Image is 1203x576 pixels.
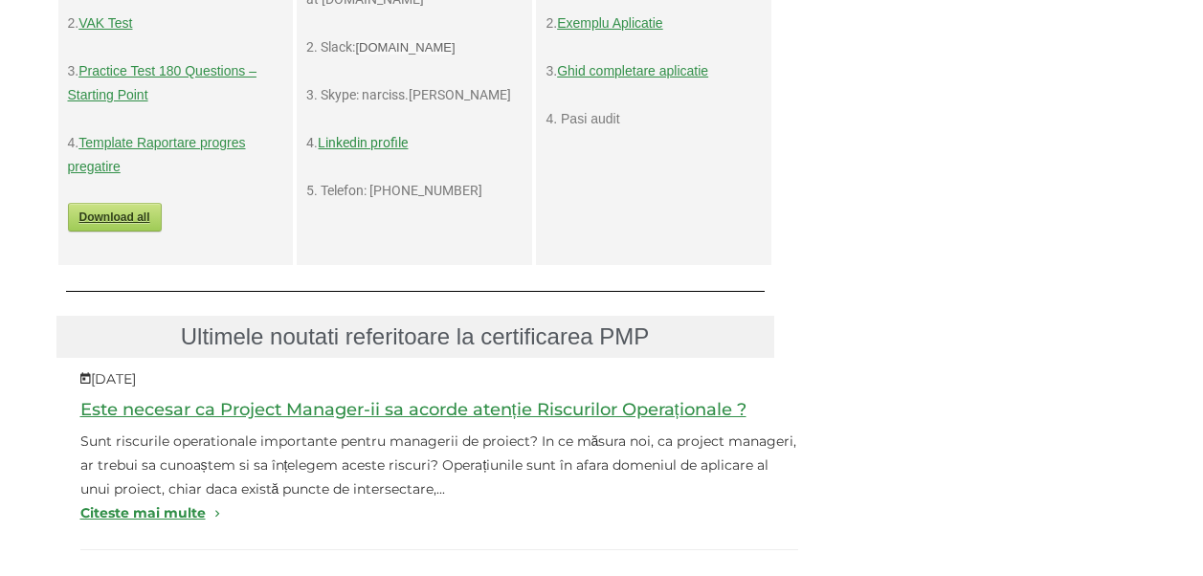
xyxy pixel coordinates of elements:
span: [DOMAIN_NAME] [355,40,455,55]
a: Download all [68,203,162,232]
span: [DATE] [80,370,136,388]
p: 5. Telefon: [PHONE_NUMBER] [306,179,523,203]
p: 2. Slack: [306,35,523,59]
a: Exemplu Aplicatie [557,15,663,31]
a: Practice Test 180 Questions – Starting Point [68,63,256,102]
p: 3. [546,59,762,83]
p: 4. [68,131,284,179]
a: Ghid completare aplicatie [557,63,708,78]
p: 3. [68,59,284,107]
p: 2. [546,11,762,35]
a: Este necesar ca Project Manager-ii sa acorde atenție Riscurilor Operaționale ? [80,399,746,420]
h3: Ultimele noutati referitoare la certificarea PMP [66,325,765,348]
a: Template Raportare progres pregatire [68,135,246,174]
p: 4. Pasi audit [546,107,762,131]
a: Citeste mai multe [80,501,798,525]
a: VAK Test [78,15,132,31]
a: Linkedin profile [318,135,408,150]
p: 3. Skype: narciss.[PERSON_NAME] [306,83,523,107]
p: 2. [68,11,284,35]
p: 4. [306,131,523,155]
section: Sunt riscurile operationale importante pentru managerii de proiect? In ce măsura noi, ca project ... [80,430,798,501]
